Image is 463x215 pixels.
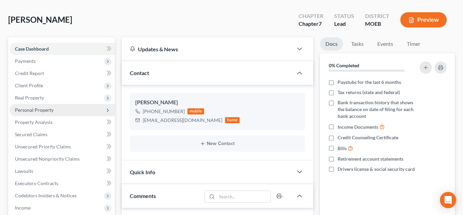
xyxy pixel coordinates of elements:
a: Unsecured Priority Claims [9,141,115,153]
div: home [225,117,240,123]
strong: 0% Completed [329,62,359,68]
span: Codebtors Insiders & Notices [15,193,77,198]
div: Chapter [299,12,323,20]
span: Retirement account statements [338,156,403,162]
a: Timer [401,37,426,51]
span: Income [15,205,31,211]
a: Events [372,37,399,51]
span: Client Profile [15,83,43,88]
button: New Contact [135,141,300,146]
div: Lead [334,20,354,28]
span: Personal Property [15,107,54,113]
button: Preview [400,12,447,28]
a: Unsecured Nonpriority Claims [9,153,115,165]
a: Docs [320,37,343,51]
span: Comments [130,193,156,199]
div: [PERSON_NAME] [135,98,300,107]
span: Case Dashboard [15,46,49,52]
span: Credit Counseling Certificate [338,134,398,141]
span: Lawsuits [15,168,33,174]
span: Real Property [15,95,44,101]
div: [PHONE_NUMBER] [143,108,185,115]
span: Paystubs for the last 6 months [338,79,401,86]
span: Drivers license & social security card [338,166,415,173]
span: Secured Claims [15,131,47,137]
div: MOEB [365,20,389,28]
div: Chapter [299,20,323,28]
input: Search... [217,191,270,202]
span: Contact [130,70,149,76]
div: [EMAIL_ADDRESS][DOMAIN_NAME] [143,117,222,124]
a: Executory Contracts [9,177,115,190]
a: Credit Report [9,67,115,79]
div: District [365,12,389,20]
span: [PERSON_NAME] [8,15,72,24]
div: Status [334,12,354,20]
span: Unsecured Priority Claims [15,144,71,149]
div: mobile [187,108,204,114]
span: Payments [15,58,36,64]
span: Quick Info [130,169,155,175]
span: Tax returns (state and federal) [338,89,400,96]
a: Secured Claims [9,128,115,141]
span: Executory Contracts [15,180,58,186]
a: Tasks [346,37,369,51]
div: Open Intercom Messenger [440,192,456,208]
span: 7 [319,20,322,27]
a: Lawsuits [9,165,115,177]
span: Credit Report [15,70,44,76]
span: Property Analysis [15,119,53,125]
span: Unsecured Nonpriority Claims [15,156,80,162]
span: Income Documents [338,124,378,130]
a: Property Analysis [9,116,115,128]
span: Bank transaction history that shows the balance on date of filing for each bank account [338,99,416,120]
span: Bills [338,145,347,152]
div: Updates & News [130,46,285,53]
a: Case Dashboard [9,43,115,55]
